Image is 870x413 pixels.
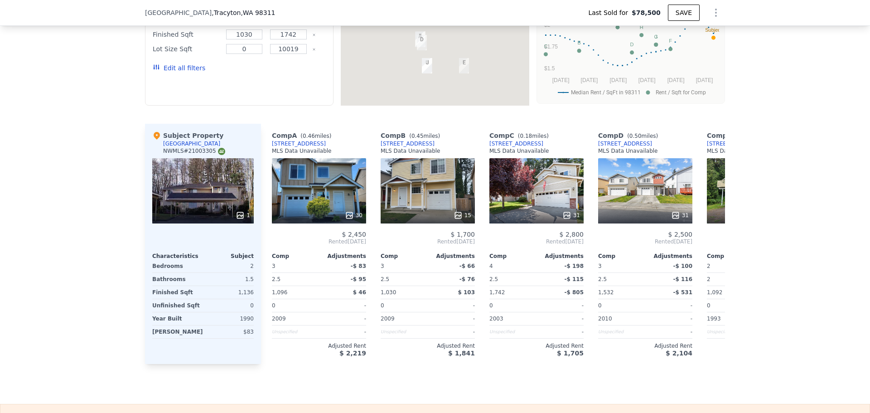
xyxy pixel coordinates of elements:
[544,44,547,49] text: C
[707,326,752,338] div: Unspecified
[272,273,317,286] div: 2.5
[632,8,661,17] span: $78,500
[272,263,275,269] span: 3
[272,342,366,350] div: Adjusted Rent
[205,299,254,312] div: 0
[669,38,672,44] text: F
[564,263,584,269] span: -$ 198
[707,238,801,245] span: Rented [DATE]
[205,286,254,299] div: 1,136
[381,273,426,286] div: 2.5
[212,8,275,17] span: , Tracyton
[707,140,761,147] a: [STREET_ADDRESS]
[381,140,435,147] div: [STREET_ADDRESS]
[655,34,657,39] text: J
[489,273,535,286] div: 2.5
[205,273,254,286] div: 1.5
[416,31,425,47] div: 4921 Bowwood Cir NE
[489,253,536,260] div: Comp
[598,140,652,147] a: [STREET_ADDRESS]
[272,289,287,296] span: 1,096
[415,32,425,47] div: 4909 Bowwood Cir NE
[673,276,692,282] span: -$ 116
[668,231,692,238] span: $ 2,500
[588,8,632,17] span: Last Sold for
[598,238,692,245] span: Rented [DATE]
[656,89,706,96] text: Rent / Sqft for Comp
[272,253,319,260] div: Comp
[451,231,475,238] span: $ 1,700
[696,77,713,83] text: [DATE]
[272,147,332,155] div: MLS Data Unavailable
[430,299,475,312] div: -
[272,140,326,147] a: [STREET_ADDRESS]
[411,133,424,139] span: 0.45
[707,273,752,286] div: 2
[153,63,205,73] button: Edit all filters
[351,263,366,269] span: -$ 83
[598,131,662,140] div: Comp D
[319,253,366,260] div: Adjustments
[272,326,317,338] div: Unspecified
[598,263,602,269] span: 3
[489,140,543,147] a: [STREET_ADDRESS]
[629,133,642,139] span: 0.50
[207,326,254,338] div: $83
[560,231,584,238] span: $ 2,800
[571,89,641,96] text: Median Rent / SqFt in 98311
[381,147,440,155] div: MLS Data Unavailable
[153,28,220,41] div: Finished Sqft
[381,302,384,309] span: 0
[381,238,475,245] span: Rented [DATE]
[647,299,692,312] div: -
[707,253,754,260] div: Comp
[707,302,710,309] span: 0
[707,131,769,140] div: Comp E
[489,312,535,325] div: 2003
[428,253,475,260] div: Adjustments
[707,263,710,269] span: 2
[458,289,475,296] span: $ 103
[538,326,584,338] div: -
[598,253,645,260] div: Comp
[163,140,220,147] div: [GEOGRAPHIC_DATA]
[152,299,201,312] div: Unfinished Sqft
[459,58,469,73] div: 4102 Petersville Rd NE
[598,273,643,286] div: 2.5
[153,43,220,55] div: Lot Size Sqft
[489,238,584,245] span: Rented [DATE]
[152,131,223,140] div: Subject Property
[705,27,722,33] text: Subject
[707,4,725,22] button: Show Options
[152,253,203,260] div: Characteristics
[520,133,532,139] span: 0.18
[145,8,212,17] span: [GEOGRAPHIC_DATA]
[667,77,685,83] text: [DATE]
[489,147,549,155] div: MLS Data Unavailable
[381,253,428,260] div: Comp
[430,326,475,338] div: -
[205,312,254,325] div: 1990
[303,133,315,139] span: 0.46
[598,342,692,350] div: Adjusted Rent
[152,273,201,286] div: Bathrooms
[381,289,396,296] span: 1,030
[381,263,384,269] span: 3
[538,299,584,312] div: -
[598,326,643,338] div: Unspecified
[562,211,580,220] div: 31
[536,253,584,260] div: Adjustments
[381,326,426,338] div: Unspecified
[489,302,493,309] span: 0
[297,133,335,139] span: ( miles)
[321,326,366,338] div: -
[647,312,692,325] div: -
[514,133,552,139] span: ( miles)
[544,22,551,28] text: $2
[707,312,752,325] div: 1993
[339,350,366,357] span: $ 2,219
[381,342,475,350] div: Adjusted Rent
[577,40,580,45] text: B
